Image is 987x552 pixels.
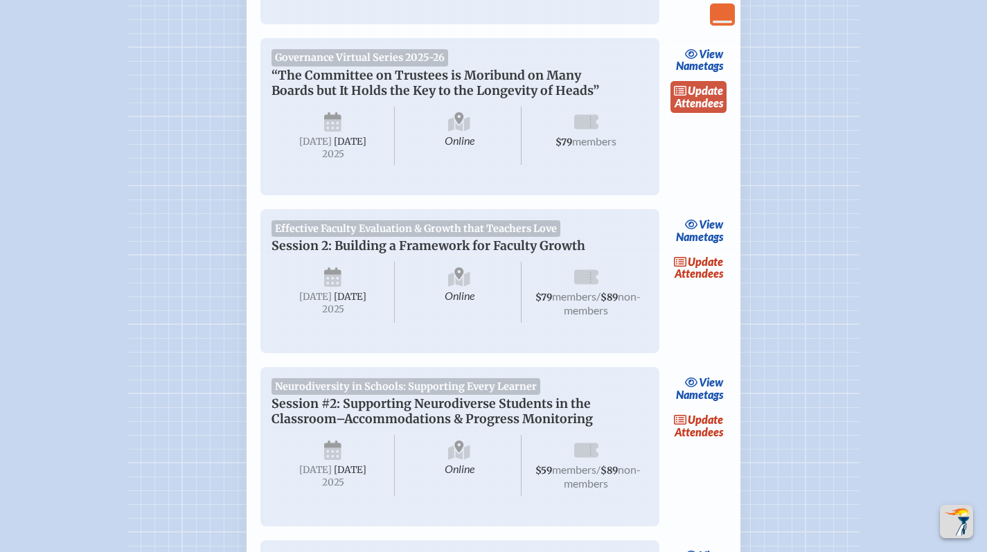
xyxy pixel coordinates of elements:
[535,292,552,303] span: $79
[673,215,727,247] a: viewNametags
[601,292,618,303] span: $89
[601,465,618,477] span: $89
[272,378,541,395] span: Neurodiversity in Schools: Supporting Every Learner
[552,290,596,303] span: members
[552,463,596,476] span: members
[670,252,727,284] a: updateAttendees
[334,136,366,148] span: [DATE]
[283,149,384,159] span: 2025
[699,217,723,231] span: view
[334,291,366,303] span: [DATE]
[699,47,723,60] span: view
[398,107,522,165] span: Online
[940,505,973,538] button: Scroll Top
[564,290,641,317] span: non-members
[596,290,601,303] span: /
[272,396,593,427] span: Session #2: Supporting Neurodiverse Students in the Classroom–Accommodations & Progress Monitoring
[283,304,384,314] span: 2025
[299,136,332,148] span: [DATE]
[272,220,561,237] span: Effective Faculty Evaluation & Growth that Teachers Love
[688,255,723,268] span: update
[535,465,552,477] span: $59
[283,477,384,488] span: 2025
[688,84,723,97] span: update
[299,464,332,476] span: [DATE]
[272,68,599,98] span: “The Committee on Trustees is Moribund on Many Boards but It Holds the Key to the Longevity of He...
[299,291,332,303] span: [DATE]
[673,373,727,404] a: viewNametags
[555,136,572,148] span: $79
[564,463,641,490] span: non-members
[272,49,449,66] span: Governance Virtual Series 2025-26
[673,44,727,75] a: viewNametags
[334,464,366,476] span: [DATE]
[398,435,522,496] span: Online
[688,413,723,426] span: update
[398,262,522,323] span: Online
[670,410,727,442] a: updateAttendees
[272,238,585,253] span: Session 2: Building a Framework for Faculty Growth
[572,134,616,148] span: members
[596,463,601,476] span: /
[699,375,723,389] span: view
[670,81,727,113] a: updateAttendees
[943,508,970,535] img: To the top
